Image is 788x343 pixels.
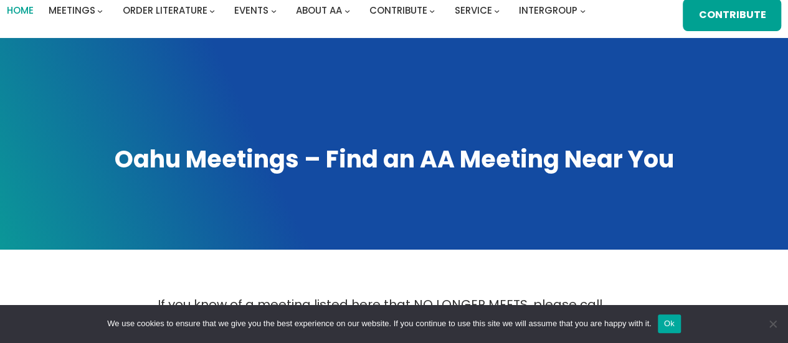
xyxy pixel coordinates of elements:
[494,7,500,13] button: Service submenu
[271,7,277,13] button: Events submenu
[766,317,779,330] span: No
[658,314,681,333] button: Ok
[122,4,207,17] span: Order Literature
[12,143,776,176] h1: Oahu Meetings – Find an AA Meeting Near You
[519,2,577,19] a: Intergroup
[209,7,215,13] button: Order Literature submenu
[454,2,491,19] a: Service
[7,2,590,19] nav: Intergroup
[7,4,34,17] span: Home
[107,317,651,330] span: We use cookies to ensure that we give you the best experience on our website. If you continue to ...
[296,4,342,17] span: About AA
[344,7,350,13] button: About AA submenu
[234,2,268,19] a: Events
[580,7,586,13] button: Intergroup submenu
[369,2,427,19] a: Contribute
[7,2,34,19] a: Home
[49,4,95,17] span: Meetings
[49,2,95,19] a: Meetings
[454,4,491,17] span: Service
[97,7,103,13] button: Meetings submenu
[519,4,577,17] span: Intergroup
[234,4,268,17] span: Events
[429,7,435,13] button: Contribute submenu
[369,4,427,17] span: Contribute
[296,2,342,19] a: About AA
